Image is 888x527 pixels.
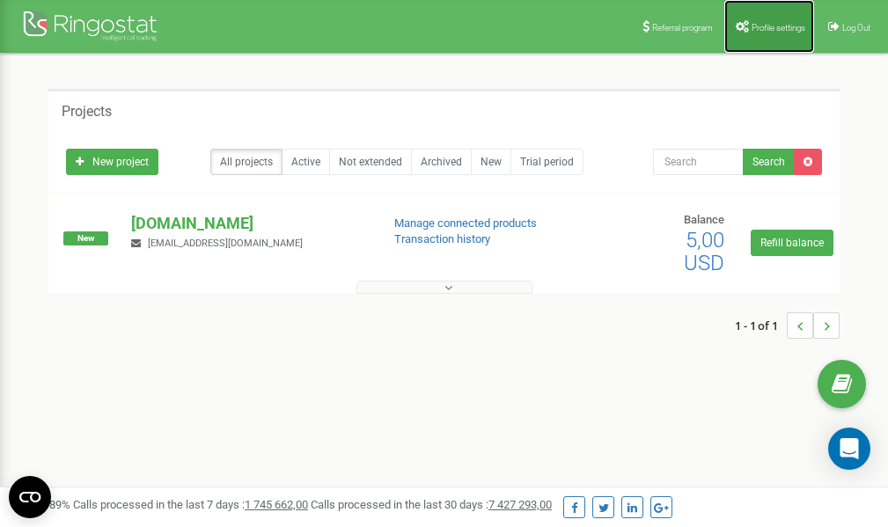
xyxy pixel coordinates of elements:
[9,476,51,518] button: Open CMP widget
[394,232,490,245] a: Transaction history
[394,216,537,230] a: Manage connected products
[488,498,552,511] u: 7 427 293,00
[63,231,108,245] span: New
[62,104,112,120] h5: Projects
[210,149,283,175] a: All projects
[245,498,308,511] u: 1 745 662,00
[684,228,724,275] span: 5,00 USD
[510,149,583,175] a: Trial period
[66,149,158,175] a: New project
[735,295,840,356] nav: ...
[828,428,870,470] div: Open Intercom Messenger
[73,498,308,511] span: Calls processed in the last 7 days :
[652,23,713,33] span: Referral program
[311,498,552,511] span: Calls processed in the last 30 days :
[653,149,744,175] input: Search
[752,23,805,33] span: Profile settings
[735,312,787,339] span: 1 - 1 of 1
[684,213,724,226] span: Balance
[411,149,472,175] a: Archived
[282,149,330,175] a: Active
[148,238,303,249] span: [EMAIL_ADDRESS][DOMAIN_NAME]
[751,230,833,256] a: Refill balance
[743,149,795,175] button: Search
[131,212,365,235] p: [DOMAIN_NAME]
[842,23,870,33] span: Log Out
[329,149,412,175] a: Not extended
[471,149,511,175] a: New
